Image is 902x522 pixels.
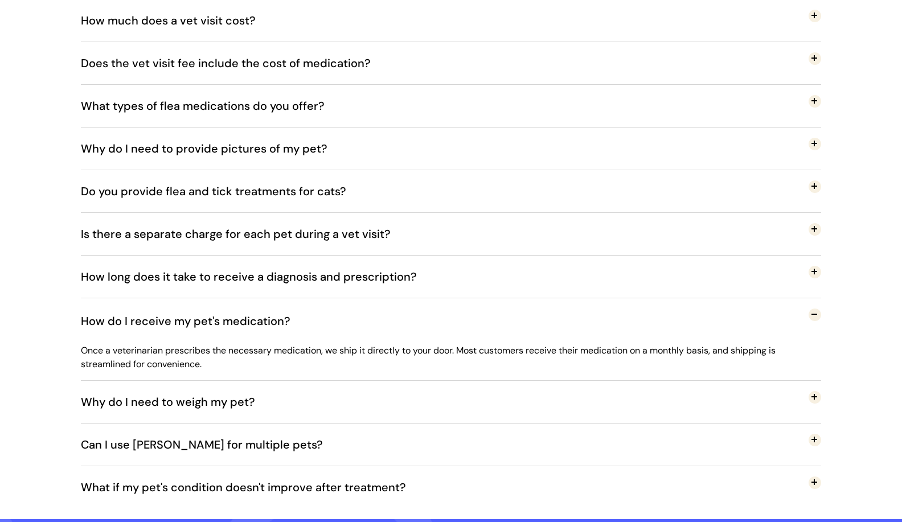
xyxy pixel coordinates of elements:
[81,213,821,255] button: Is there a separate charge for each pet during a vet visit?
[81,85,821,127] button: What types of flea medications do you offer?
[81,344,821,371] p: Once a veterinarian prescribes the necessary medication, we ship it directly to your door. Most c...
[81,256,821,298] button: How long does it take to receive a diagnosis and prescription?
[81,381,821,423] button: Why do I need to weigh my pet?
[81,466,821,508] button: What if my pet's condition doesn't improve after treatment?
[81,87,342,125] span: What types of flea medications do you offer?
[81,170,821,212] button: Do you provide flea and tick treatments for cats?
[81,383,272,421] span: Why do I need to weigh my pet?
[81,128,821,170] button: Why do I need to provide pictures of my pet?
[81,172,363,210] span: Do you provide flea and tick treatments for cats?
[81,424,821,466] button: Can I use [PERSON_NAME] for multiple pets?
[81,2,273,39] span: How much does a vet visit cost?
[81,298,821,344] button: How do I receive my pet's medication?
[81,426,340,463] span: Can I use [PERSON_NAME] for multiple pets?
[81,258,434,295] span: How long does it take to receive a diagnosis and prescription?
[81,42,821,84] button: Does the vet visit fee include the cost of medication?
[81,215,408,253] span: Is there a separate charge for each pet during a vet visit?
[81,468,423,506] span: What if my pet's condition doesn't improve after treatment?
[81,130,345,167] span: Why do I need to provide pictures of my pet?
[81,44,388,82] span: Does the vet visit fee include the cost of medication?
[81,302,307,340] span: How do I receive my pet's medication?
